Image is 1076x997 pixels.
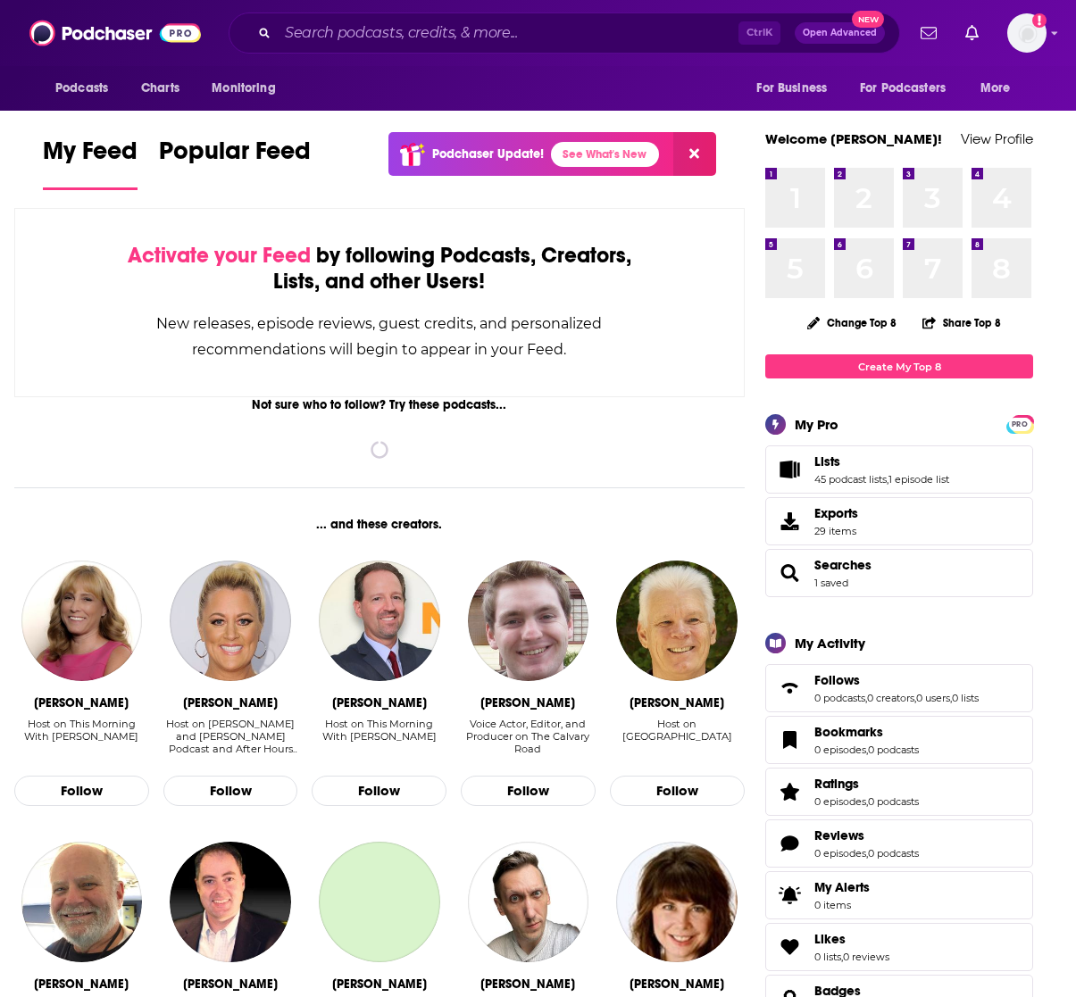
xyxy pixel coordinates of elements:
[43,136,138,190] a: My Feed
[765,130,942,147] a: Welcome [PERSON_NAME]!
[814,453,840,469] span: Lists
[795,22,885,44] button: Open AdvancedNew
[765,497,1033,545] a: Exports
[744,71,849,105] button: open menu
[1007,13,1047,53] button: Show profile menu
[738,21,780,45] span: Ctrl K
[795,416,838,433] div: My Pro
[183,695,278,710] div: Heidi Hamilton
[278,19,738,47] input: Search podcasts, credits, & more...
[332,976,427,992] div: Patricia Traina
[772,561,807,586] a: Searches
[319,561,440,682] img: Gordon Deal
[319,842,440,963] a: Patricia Traina
[814,879,870,895] span: My Alerts
[468,842,589,963] img: Elijah Drown
[814,724,883,740] span: Bookmarks
[772,883,807,908] span: My Alerts
[616,561,738,682] a: Sam Allen
[630,695,724,710] div: Sam Allen
[772,935,807,960] a: Likes
[865,692,867,704] span: ,
[814,724,919,740] a: Bookmarks
[480,976,575,992] div: Elijah Drown
[814,692,865,704] a: 0 podcasts
[772,727,807,752] a: Bookmarks
[14,776,149,806] button: Follow
[461,718,596,755] div: Voice Actor, Editor, and Producer on The Calvary Road
[814,577,848,589] a: 1 saved
[814,557,872,573] a: Searches
[159,136,311,177] span: Popular Feed
[814,776,859,792] span: Ratings
[183,976,278,992] div: Joe Starkey
[841,951,843,963] span: ,
[950,692,952,704] span: ,
[867,692,914,704] a: 0 creators
[797,312,907,334] button: Change Top 8
[468,561,589,682] a: Daniel Cuneo
[1007,13,1047,53] img: User Profile
[163,718,298,756] div: Host on Heidi and Frank Podcast and After Hours with Heidi and F…
[551,142,659,167] a: See What's New
[461,776,596,806] button: Follow
[803,29,877,37] span: Open Advanced
[814,672,979,688] a: Follows
[170,842,291,963] img: Joe Starkey
[765,768,1033,816] span: Ratings
[868,744,919,756] a: 0 podcasts
[14,718,149,756] div: Host on This Morning With Gordon Deal
[34,976,129,992] div: Ron Cook
[952,692,979,704] a: 0 lists
[765,819,1033,868] span: Reviews
[888,473,949,486] a: 1 episode list
[814,827,864,843] span: Reviews
[814,931,889,947] a: Likes
[772,676,807,701] a: Follows
[432,146,544,162] p: Podchaser Update!
[814,951,841,963] a: 0 lists
[922,305,1002,340] button: Share Top 8
[312,776,446,806] button: Follow
[141,76,179,101] span: Charts
[814,776,919,792] a: Ratings
[765,549,1033,597] span: Searches
[814,505,858,521] span: Exports
[21,842,143,963] img: Ron Cook
[332,695,427,710] div: Gordon Deal
[14,718,149,743] div: Host on This Morning With [PERSON_NAME]
[814,795,866,808] a: 0 episodes
[814,931,846,947] span: Likes
[866,795,868,808] span: ,
[772,779,807,804] a: Ratings
[34,695,129,710] div: Jennifer Kushinka
[610,776,745,806] button: Follow
[814,672,860,688] span: Follows
[312,718,446,743] div: Host on This Morning With [PERSON_NAME]
[772,831,807,856] a: Reviews
[914,692,916,704] span: ,
[868,847,919,860] a: 0 podcasts
[163,718,298,755] div: Host on [PERSON_NAME] and [PERSON_NAME] Podcast and After Hours with [PERSON_NAME] and F…
[128,242,311,269] span: Activate your Feed
[610,718,745,756] div: Host on The Calvary Road
[814,899,870,911] span: 0 items
[968,71,1033,105] button: open menu
[814,473,887,486] a: 45 podcast lists
[916,692,950,704] a: 0 users
[814,525,858,537] span: 29 items
[980,76,1011,101] span: More
[43,71,131,105] button: open menu
[104,243,655,295] div: by following Podcasts, Creators, Lists, and other Users!
[29,16,201,50] img: Podchaser - Follow, Share and Rate Podcasts
[772,509,807,534] span: Exports
[170,561,291,682] img: Heidi Hamilton
[480,695,575,710] div: Daniel Cuneo
[14,517,745,532] div: ... and these creators.
[848,71,972,105] button: open menu
[868,795,919,808] a: 0 podcasts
